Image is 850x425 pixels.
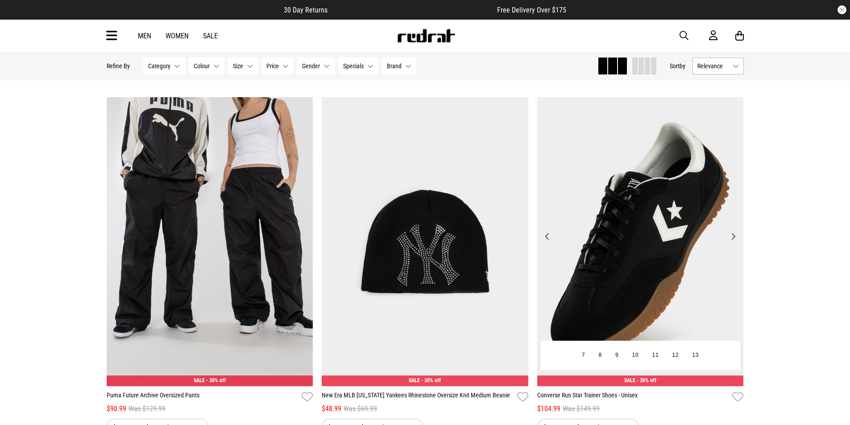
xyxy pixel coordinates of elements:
[338,58,378,74] button: Specials
[189,58,224,74] button: Colour
[542,231,553,242] button: Previous
[680,62,685,70] span: by
[387,62,402,70] span: Brand
[537,97,744,386] img: Converse Run Star Trainer Shoes - Unisex in Black
[107,62,130,70] p: Refine By
[537,391,729,404] a: Converse Run Star Trainer Shoes - Unisex
[143,58,185,74] button: Category
[302,62,320,70] span: Gender
[297,58,335,74] button: Gender
[697,62,729,70] span: Relevance
[107,391,299,404] a: Puma Future Archive Oversized Pants
[129,404,166,414] span: Was $129.99
[382,58,416,74] button: Brand
[344,404,377,414] span: Was $69.99
[322,404,341,414] span: $48.99
[322,97,528,386] img: New Era Mlb New York Yankees Rhinestone Oversize Knit Medium Beanie in Black
[261,58,294,74] button: Price
[609,347,625,363] button: 9
[592,347,608,363] button: 8
[637,377,656,384] span: - 30% off
[397,29,456,42] img: Redrat logo
[345,5,479,14] iframe: Customer reviews powered by Trustpilot
[665,347,685,363] button: 12
[166,32,189,40] a: Women
[7,4,34,30] button: Open LiveChat chat widget
[670,61,685,71] button: Sortby
[284,6,328,14] span: 30 Day Returns
[409,377,420,384] span: SALE
[645,347,665,363] button: 11
[692,58,744,74] button: Relevance
[685,347,705,363] button: 13
[497,6,566,14] span: Free Delivery Over $175
[563,404,600,414] span: Was $149.99
[206,377,226,384] span: - 30% off
[537,404,560,414] span: $104.99
[228,58,258,74] button: Size
[107,404,126,414] span: $90.99
[625,347,645,363] button: 10
[107,97,313,386] img: Puma Future Archive Oversized Pants in Black
[194,62,210,70] span: Colour
[343,62,364,70] span: Specials
[266,62,279,70] span: Price
[575,347,592,363] button: 7
[421,377,441,384] span: - 30% off
[624,377,635,384] span: SALE
[322,391,514,404] a: New Era MLB [US_STATE] Yankees Rhinestone Oversize Knit Medium Beanie
[203,32,218,40] a: Sale
[233,62,243,70] span: Size
[194,377,205,384] span: SALE
[138,32,151,40] a: Men
[728,231,739,242] button: Next
[148,62,170,70] span: Category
